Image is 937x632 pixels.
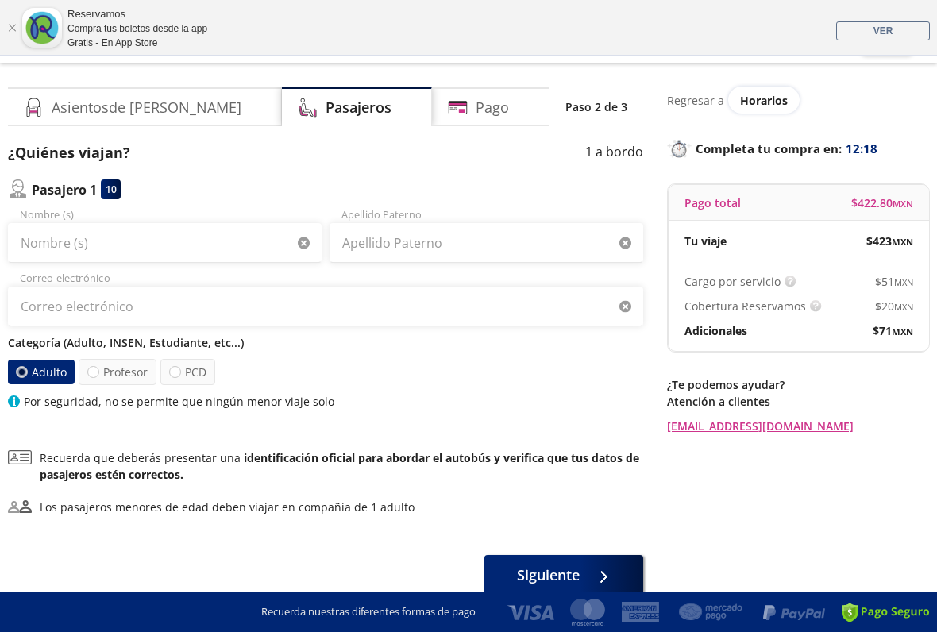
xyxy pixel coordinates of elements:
[24,393,334,410] p: Por seguridad, no se permite que ningún menor viaje solo
[79,359,156,385] label: Profesor
[585,142,643,164] p: 1 a bordo
[667,137,929,160] p: Completa tu compra en :
[261,604,476,620] p: Recuerda nuestras diferentes formas de pago
[8,142,130,164] p: ¿Quiénes viajan?
[866,233,913,249] span: $ 423
[836,21,930,40] a: VER
[893,198,913,210] small: MXN
[476,97,509,118] h4: Pago
[40,499,415,515] div: Los pasajeros menores de edad deben viajar en compañía de 1 adulto
[8,223,322,263] input: Nombre (s)
[667,393,929,410] p: Atención a clientes
[8,287,643,326] input: Correo electrónico
[667,376,929,393] p: ¿Te podemos ayudar?
[40,450,639,482] b: identificación oficial para abordar el autobús y verifica que tus datos de pasajeros estén correc...
[160,359,215,385] label: PCD
[330,223,643,263] input: Apellido Paterno
[52,97,241,118] h4: Asientos de [PERSON_NAME]
[67,6,207,22] div: Reservamos
[667,92,724,109] p: Regresar a
[484,555,643,595] button: Siguiente
[67,21,207,36] div: Compra tus boletos desde la app
[684,298,806,314] p: Cobertura Reservamos
[684,233,727,249] p: Tu viaje
[40,449,643,483] p: Recuerda que deberás presentar una
[667,87,929,114] div: Regresar a ver horarios
[684,322,747,339] p: Adicionales
[667,418,929,434] a: [EMAIL_ADDRESS][DOMAIN_NAME]
[8,360,75,384] label: Adulto
[684,273,781,290] p: Cargo por servicio
[8,334,643,351] p: Categoría (Adulto, INSEN, Estudiante, etc...)
[101,179,121,199] div: 10
[517,565,580,586] span: Siguiente
[565,98,627,115] p: Paso 2 de 3
[740,93,788,108] span: Horarios
[892,236,913,248] small: MXN
[846,140,877,158] span: 12:18
[873,322,913,339] span: $ 71
[875,298,913,314] span: $ 20
[875,273,913,290] span: $ 51
[67,36,207,50] div: Gratis - En App Store
[851,195,913,211] span: $ 422.80
[873,25,893,37] span: VER
[326,97,391,118] h4: Pasajeros
[7,23,17,33] a: Cerrar
[892,326,913,337] small: MXN
[32,180,97,199] p: Pasajero 1
[894,276,913,288] small: MXN
[684,195,741,211] p: Pago total
[894,301,913,313] small: MXN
